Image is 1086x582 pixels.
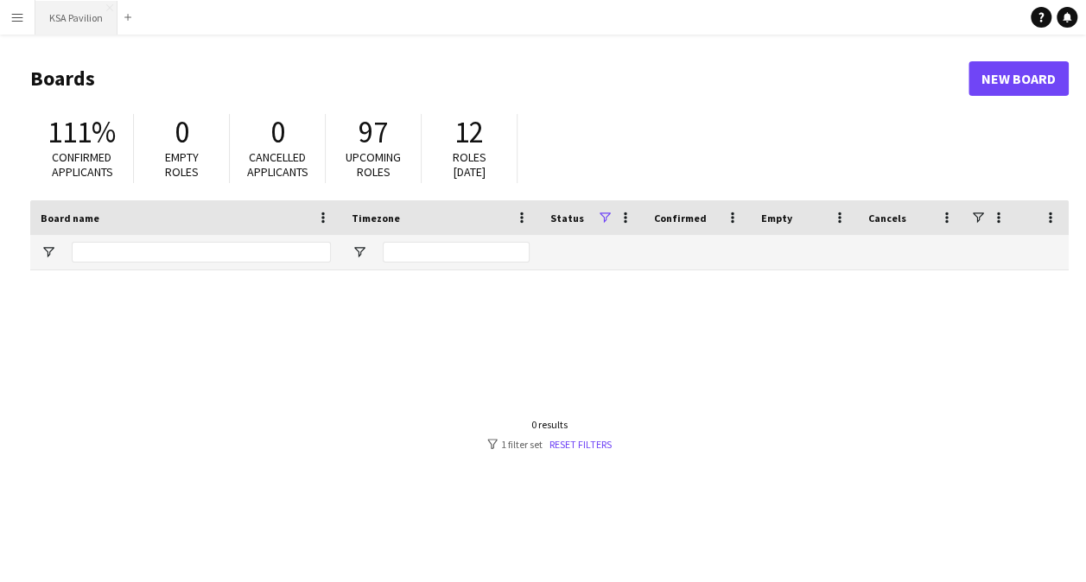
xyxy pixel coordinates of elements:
span: Upcoming roles [346,149,401,180]
button: KSA Pavilion [35,1,117,35]
span: 12 [454,113,484,151]
span: Empty [761,212,792,225]
button: Open Filter Menu [352,244,367,260]
div: 0 results [487,418,612,431]
input: Board name Filter Input [72,242,331,263]
a: Reset filters [549,438,612,451]
span: 111% [48,113,116,151]
span: Roles [DATE] [453,149,486,180]
span: Board name [41,212,99,225]
button: Open Filter Menu [41,244,56,260]
span: 0 [270,113,285,151]
span: Confirmed [654,212,707,225]
span: Cancelled applicants [247,149,308,180]
span: Timezone [352,212,400,225]
span: Cancels [868,212,906,225]
div: 1 filter set [487,438,612,451]
h1: Boards [30,66,969,92]
span: Empty roles [165,149,199,180]
span: Status [550,212,584,225]
span: Confirmed applicants [52,149,113,180]
span: 97 [359,113,388,151]
a: New Board [969,61,1069,96]
span: 0 [175,113,189,151]
input: Timezone Filter Input [383,242,530,263]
